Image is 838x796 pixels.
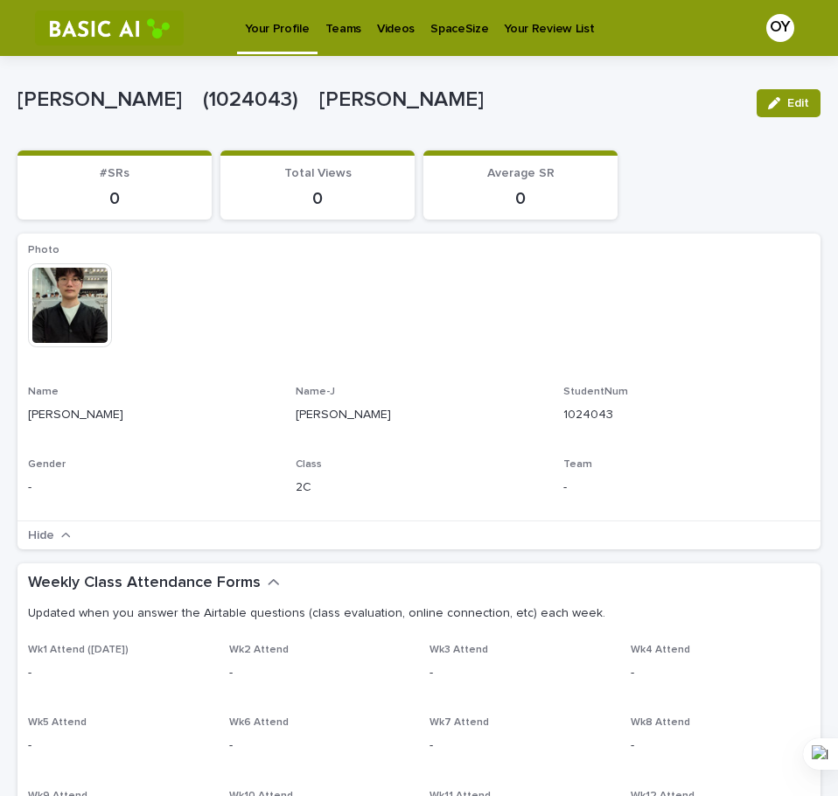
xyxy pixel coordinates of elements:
span: Class [296,459,322,470]
p: 0 [434,188,607,209]
p: - [229,664,409,682]
button: Weekly Class Attendance Forms [28,574,280,593]
span: Wk6 Attend [229,717,289,728]
p: [PERSON_NAME] [28,406,275,424]
span: Wk8 Attend [631,717,690,728]
div: OY [766,14,794,42]
p: [PERSON_NAME] [296,406,542,424]
p: - [28,664,208,682]
p: - [429,664,610,682]
img: RtIB8pj2QQiOZo6waziI [35,10,184,45]
span: Total Views [284,167,352,179]
span: StudentNum [563,387,628,397]
p: - [229,737,409,755]
span: Name [28,387,59,397]
span: Photo [28,245,59,255]
p: 0 [231,188,404,209]
span: Average SR [487,167,555,179]
span: Wk7 Attend [429,717,489,728]
p: - [28,737,208,755]
span: Team [563,459,592,470]
span: Gender [28,459,66,470]
p: 1024043 [563,406,810,424]
p: - [429,737,610,755]
p: 2C [296,478,542,497]
button: Hide [28,529,71,542]
span: Wk3 Attend [429,645,488,655]
p: - [563,478,810,497]
p: - [631,737,811,755]
p: - [28,478,275,497]
p: Updated when you answer the Airtable questions (class evaluation, online connection, etc) each week. [28,605,803,621]
span: Edit [787,97,809,109]
p: [PERSON_NAME] (1024043) [PERSON_NAME] [17,87,743,113]
span: #SRs [100,167,129,179]
p: 0 [28,188,201,209]
span: Wk5 Attend [28,717,87,728]
button: Edit [757,89,821,117]
span: Wk4 Attend [631,645,690,655]
span: Wk1 Attend ([DATE]) [28,645,129,655]
span: Wk2 Attend [229,645,289,655]
span: Name-J [296,387,335,397]
p: - [631,664,811,682]
h2: Weekly Class Attendance Forms [28,574,261,593]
